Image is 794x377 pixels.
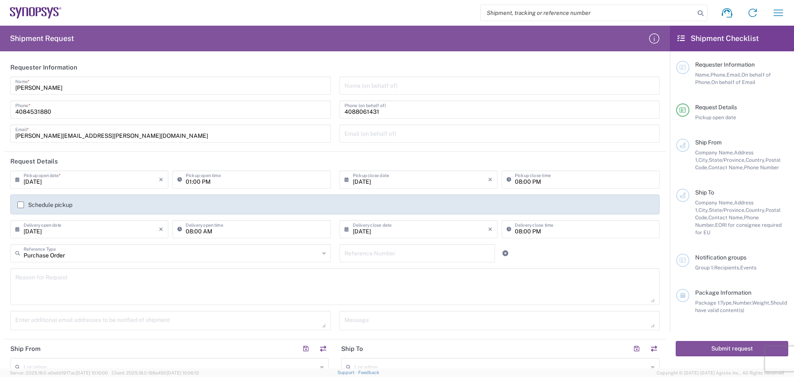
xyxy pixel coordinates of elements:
a: Support [337,370,358,375]
h2: Shipment Request [10,34,74,43]
span: City, [698,207,709,213]
h2: Request Details [10,157,58,166]
span: EORI for consignee required for EU [695,222,782,235]
span: Company Name, [695,149,734,156]
span: Ship To [695,189,714,196]
span: Notification groups [695,254,746,261]
span: Country, [746,207,765,213]
span: Ship From [695,139,722,146]
i: × [159,223,163,236]
h2: Ship To [341,345,363,353]
i: × [488,173,493,186]
i: × [488,223,493,236]
span: Email, [727,72,741,78]
span: Phone Number [744,164,779,170]
h2: Shipment Checklist [677,34,759,43]
span: Name, [695,72,710,78]
span: [DATE] 10:10:00 [76,370,108,375]
input: Shipment, tracking or reference number [481,5,695,21]
span: Events [740,264,756,271]
span: Number, [733,300,752,306]
a: Feedback [358,370,379,375]
span: State/Province, [709,157,746,163]
span: Type, [720,300,733,306]
span: Contact Name, [708,164,744,170]
span: Package Information [695,289,751,296]
span: Copyright © [DATE]-[DATE] Agistix Inc., All Rights Reserved [657,369,784,377]
span: On behalf of Email [711,79,756,85]
span: Pickup open date [695,114,736,120]
a: Add Reference [500,247,511,259]
span: Contact Name, [708,214,744,221]
span: Recipients, [714,264,740,271]
span: Request Details [695,104,737,110]
span: Group 1: [695,264,714,271]
h2: Ship From [10,345,41,353]
label: Schedule pickup [17,202,72,208]
span: [DATE] 10:06:13 [167,370,199,375]
span: Company Name, [695,199,734,206]
span: State/Province, [709,207,746,213]
span: Requester Information [695,61,755,68]
i: × [159,173,163,186]
span: Server: 2025.18.0-a0edd1917ac [10,370,108,375]
span: Client: 2025.18.0-198a450 [112,370,199,375]
h2: Requester Information [10,63,77,72]
button: Submit request [676,341,788,356]
span: Weight, [752,300,770,306]
span: Phone, [710,72,727,78]
span: Country, [746,157,765,163]
span: Package 1: [695,300,720,306]
span: City, [698,157,709,163]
